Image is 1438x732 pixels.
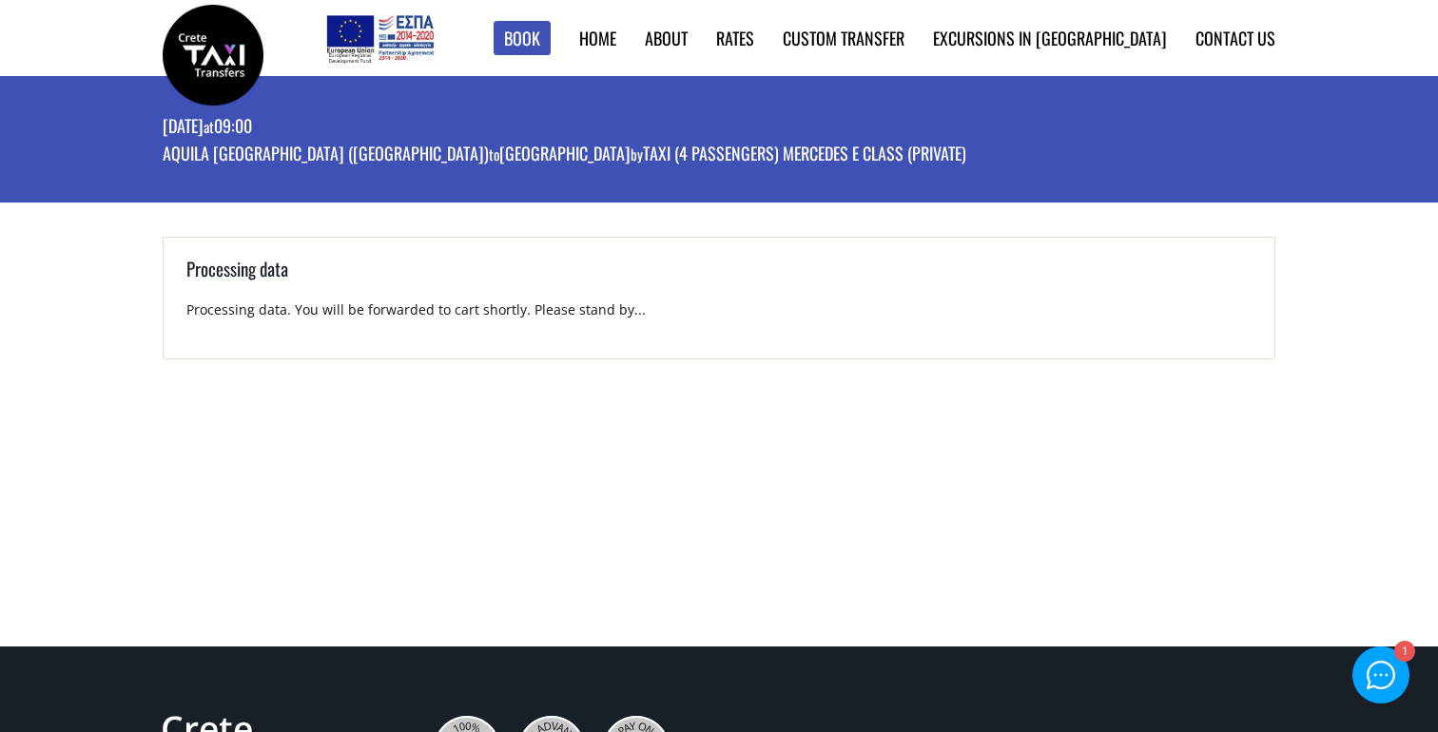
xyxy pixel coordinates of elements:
small: at [204,116,214,137]
small: to [489,144,499,164]
a: About [645,26,688,50]
a: Home [579,26,616,50]
img: Crete Taxi Transfers | Booking page | Crete Taxi Transfers [163,5,263,106]
a: Contact us [1195,26,1275,50]
a: Book [494,21,551,56]
p: Aquila [GEOGRAPHIC_DATA] ([GEOGRAPHIC_DATA]) [GEOGRAPHIC_DATA] Taxi (4 passengers) Mercedes E Cla... [163,142,966,169]
a: Rates [716,26,754,50]
a: Crete Taxi Transfers | Booking page | Crete Taxi Transfers [163,43,263,63]
div: 1 [1393,643,1413,663]
small: by [631,144,643,164]
p: [DATE] 09:00 [163,114,966,142]
p: Processing data. You will be forwarded to cart shortly. Please stand by... [186,300,1252,336]
a: Custom Transfer [783,26,904,50]
a: Excursions in [GEOGRAPHIC_DATA] [933,26,1167,50]
h3: Processing data [186,256,1252,300]
img: e-bannersEUERDF180X90.jpg [323,10,437,67]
